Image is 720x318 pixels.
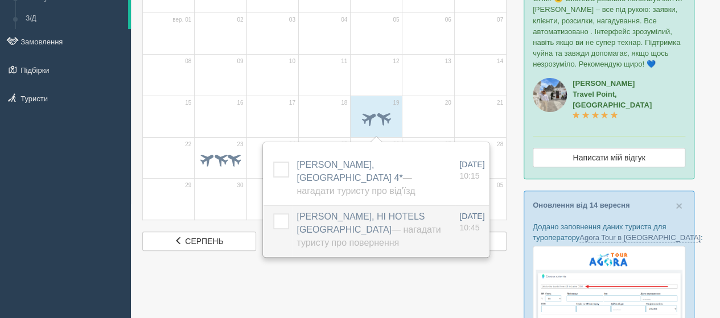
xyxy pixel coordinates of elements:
a: [DATE] 10:15 [459,159,484,181]
span: 21 [497,99,503,107]
a: серпень [142,232,256,251]
span: [DATE] [459,160,484,169]
span: 18 [341,99,347,107]
span: 16 [237,99,243,107]
span: вер. 01 [172,16,191,24]
span: 22 [185,141,191,148]
span: 10 [289,57,295,65]
a: [DATE] 10:45 [459,210,484,233]
span: 11 [341,57,347,65]
span: [DATE] [459,212,484,221]
span: 20 [445,99,451,107]
span: 07 [497,16,503,24]
span: 23 [237,141,243,148]
span: 19 [393,99,399,107]
span: 02 [237,16,243,24]
span: 12 [393,57,399,65]
a: Оновлення від 14 вересня [533,201,630,209]
a: Agora Tour в [GEOGRAPHIC_DATA] [579,233,701,242]
span: 30 [237,181,243,189]
span: 05 [497,181,503,189]
button: Close [676,200,682,212]
span: серпень [185,237,223,246]
span: 04 [341,16,347,24]
span: 06 [445,16,451,24]
a: З/Д [20,9,128,29]
span: 10:45 [459,223,479,232]
span: 29 [185,181,191,189]
span: 27 [445,141,451,148]
span: 28 [497,141,503,148]
span: 10:15 [459,171,479,180]
span: 26 [393,141,399,148]
p: Додано заповнення даних туриста для туроператору : [533,221,685,243]
a: [PERSON_NAME], HI HOTELS [GEOGRAPHIC_DATA]— Нагадати туристу про повернення [297,212,441,247]
a: [PERSON_NAME]Travel Point, [GEOGRAPHIC_DATA] [573,79,652,120]
span: 03 [289,16,295,24]
span: [PERSON_NAME], [GEOGRAPHIC_DATA] 4* [297,160,415,196]
span: 14 [497,57,503,65]
span: 09 [237,57,243,65]
span: 17 [289,99,295,107]
span: 25 [341,141,347,148]
span: 15 [185,99,191,107]
span: — Нагадати туристу про повернення [297,225,441,247]
span: 24 [289,141,295,148]
a: Написати мій відгук [533,148,685,167]
span: 08 [185,57,191,65]
span: 13 [445,57,451,65]
span: × [676,199,682,212]
a: [PERSON_NAME], [GEOGRAPHIC_DATA] 4*— Нагадати туристу про від'їзд [297,160,415,196]
span: [PERSON_NAME], HI HOTELS [GEOGRAPHIC_DATA] [297,212,441,247]
span: 05 [393,16,399,24]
